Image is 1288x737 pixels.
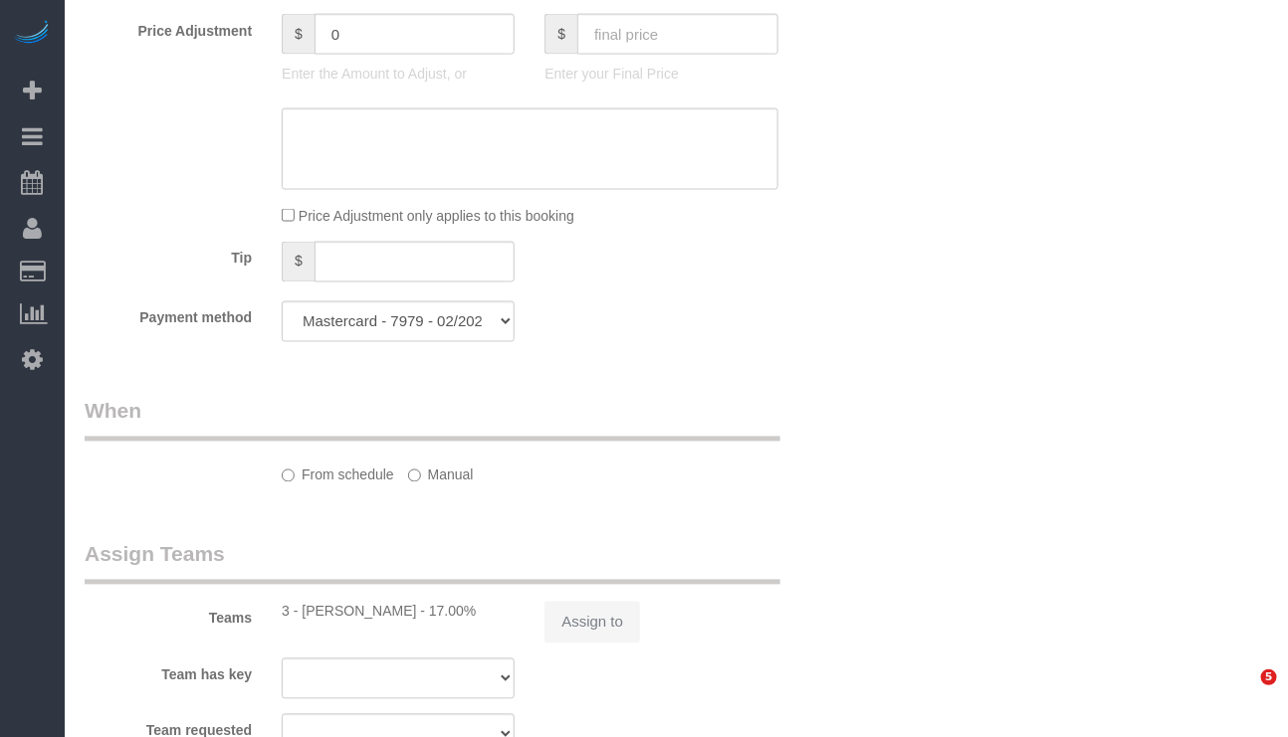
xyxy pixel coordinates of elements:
span: $ [544,14,577,55]
p: Enter your Final Price [544,64,777,84]
label: Manual [408,459,474,485]
label: Price Adjustment [70,14,267,41]
span: $ [282,14,315,55]
img: Automaid Logo [12,20,52,48]
p: Enter the Amount to Adjust, or [282,64,515,84]
input: From schedule [282,469,295,482]
label: Payment method [70,301,267,328]
label: Tip [70,242,267,269]
iframe: Intercom live chat [1220,669,1268,717]
span: $ [282,242,315,282]
legend: When [85,397,780,442]
label: Teams [70,602,267,629]
input: Manual [408,469,421,482]
span: Price Adjustment only applies to this booking [299,209,574,225]
legend: Assign Teams [85,540,780,585]
input: final price [577,14,777,55]
span: 5 [1261,669,1277,685]
label: Team has key [70,658,267,685]
label: From schedule [282,459,394,485]
div: 3 - [PERSON_NAME] - 17.00% [282,602,515,622]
